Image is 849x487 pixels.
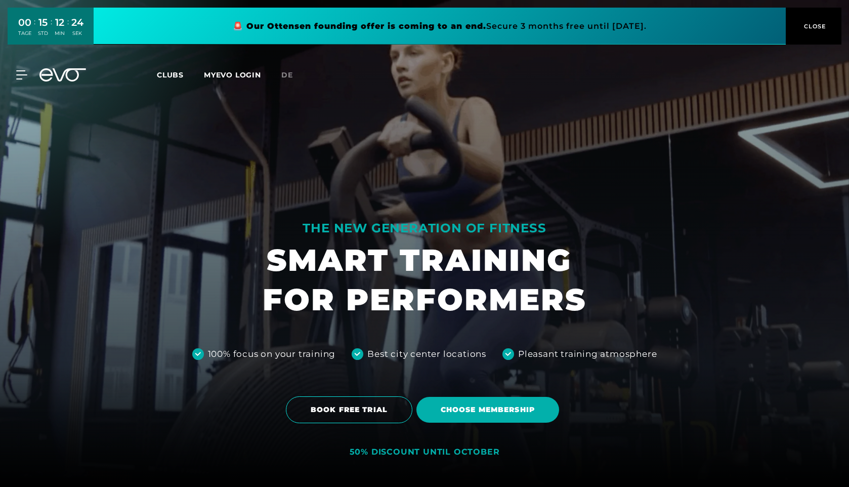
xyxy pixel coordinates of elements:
div: MIN [55,30,65,37]
div: 50% DISCOUNT UNTIL OCTOBER [350,447,500,458]
a: Clubs [157,70,204,79]
div: : [51,16,52,43]
div: 100% focus on your training [208,348,336,361]
a: BOOK FREE TRIAL [286,389,416,431]
div: 12 [55,15,65,30]
a: Choose membership [416,389,563,430]
div: : [67,16,69,43]
div: : [34,16,35,43]
span: Clubs [157,70,184,79]
div: STD [38,30,48,37]
div: Pleasant training atmosphere [518,348,657,361]
div: 15 [38,15,48,30]
span: CLOSE [801,22,826,31]
button: CLOSE [786,8,841,45]
span: de [281,70,293,79]
h1: SMART TRAINING FOR PERFORMERS [263,240,586,319]
div: 24 [71,15,83,30]
div: SEK [71,30,83,37]
div: Best city center locations [367,348,486,361]
span: BOOK FREE TRIAL [311,404,388,415]
div: 00 [18,15,31,30]
a: MYEVO LOGIN [204,70,261,79]
span: Choose membership [441,404,535,415]
div: TAGE [18,30,31,37]
div: THE NEW GENERATION OF FITNESS [263,220,586,236]
a: de [281,69,305,81]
